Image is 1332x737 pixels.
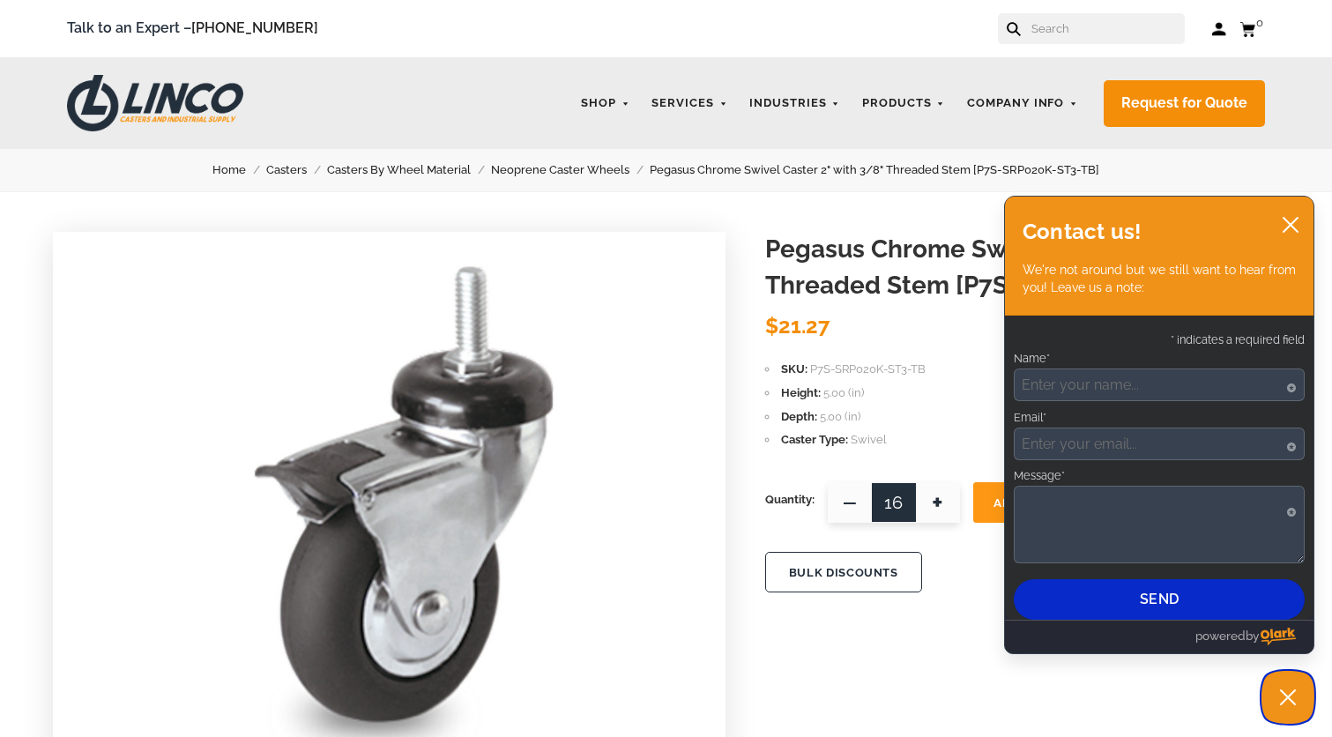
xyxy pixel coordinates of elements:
[1014,354,1305,365] label: Name*
[853,86,954,121] a: Products
[327,160,491,180] a: Casters By Wheel Material
[1004,196,1314,654] div: olark chatbox
[1014,579,1305,620] button: Send
[1104,80,1265,127] a: Request for Quote
[1287,505,1296,514] span: Required field
[650,160,1120,180] a: Pegasus Chrome Swivel Caster 2" with 3/8" Threaded Stem [P7S-SRP020K-ST3-TB]
[1014,472,1305,483] label: Message*
[491,160,650,180] a: Neoprene Caster Wheels
[67,75,243,131] img: LINCO CASTERS & INDUSTRIAL SUPPLY
[643,86,736,121] a: Services
[810,362,926,376] span: P7S-SRP020K-ST3-TB
[1014,336,1305,347] p: * indicates a required field
[781,362,807,376] span: SKU
[1195,624,1246,647] span: powered
[1276,212,1305,239] button: close chatbox
[765,232,1279,303] h1: Pegasus Chrome Swivel Caster 2" with 3/8" Threaded Stem [P7S-SRP020K-ST3-TB]
[973,482,1097,523] button: Add To Cart
[1246,624,1259,647] span: by
[572,86,638,121] a: Shop
[266,160,327,180] a: Casters
[1239,18,1265,40] a: 0
[993,496,1075,510] span: Add To Cart
[1287,440,1296,449] span: Required field
[1023,214,1141,249] h2: Contact us!
[740,86,849,121] a: Industries
[212,160,266,180] a: Home
[1030,13,1185,44] input: Search
[1195,621,1313,653] a: Powered by Olark
[823,386,864,399] span: 5.00 (in)
[1023,261,1296,297] p: We're not around but we still want to hear from you! Leave us a note:
[1014,413,1305,424] label: Email*
[916,482,960,523] span: +
[1014,428,1305,460] input: Email
[765,552,922,592] button: BULK DISCOUNTS
[1014,368,1305,401] input: Name
[1211,20,1226,38] a: Log in
[1287,381,1296,390] span: Required field
[781,386,821,399] span: Height
[851,433,887,446] span: Swivel
[1256,16,1263,29] span: 0
[781,410,817,423] span: Depth
[191,19,318,36] a: [PHONE_NUMBER]
[765,313,830,339] span: $21.27
[67,17,318,41] span: Talk to an Expert –
[828,482,872,523] span: —
[958,86,1087,121] a: Company Info
[1014,486,1305,563] textarea: Message
[765,482,815,517] span: Quantity
[820,410,860,423] span: 5.00 (in)
[1261,671,1314,724] button: Close Chatbox
[781,433,848,446] span: Caster Type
